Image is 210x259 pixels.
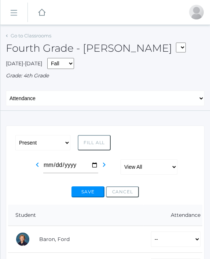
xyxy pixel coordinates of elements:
a: chevron_right [100,164,108,171]
button: Cancel [106,186,139,197]
button: Save [71,186,104,197]
a: Baron, Ford [39,236,70,242]
h2: Fourth Grade - [PERSON_NAME] [6,43,186,54]
i: chevron_left [33,160,42,169]
a: chevron_left [33,164,42,171]
div: Lydia Chaffin [189,5,204,19]
div: Grade: 4th Grade [6,72,205,80]
span: [DATE]-[DATE] [6,60,42,67]
a: Go to Classrooms [11,33,51,39]
th: Student [8,205,144,226]
i: chevron_right [100,160,108,169]
button: Fill All [78,135,111,150]
div: Ford Baron [15,232,30,247]
th: Attendance [144,205,202,226]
